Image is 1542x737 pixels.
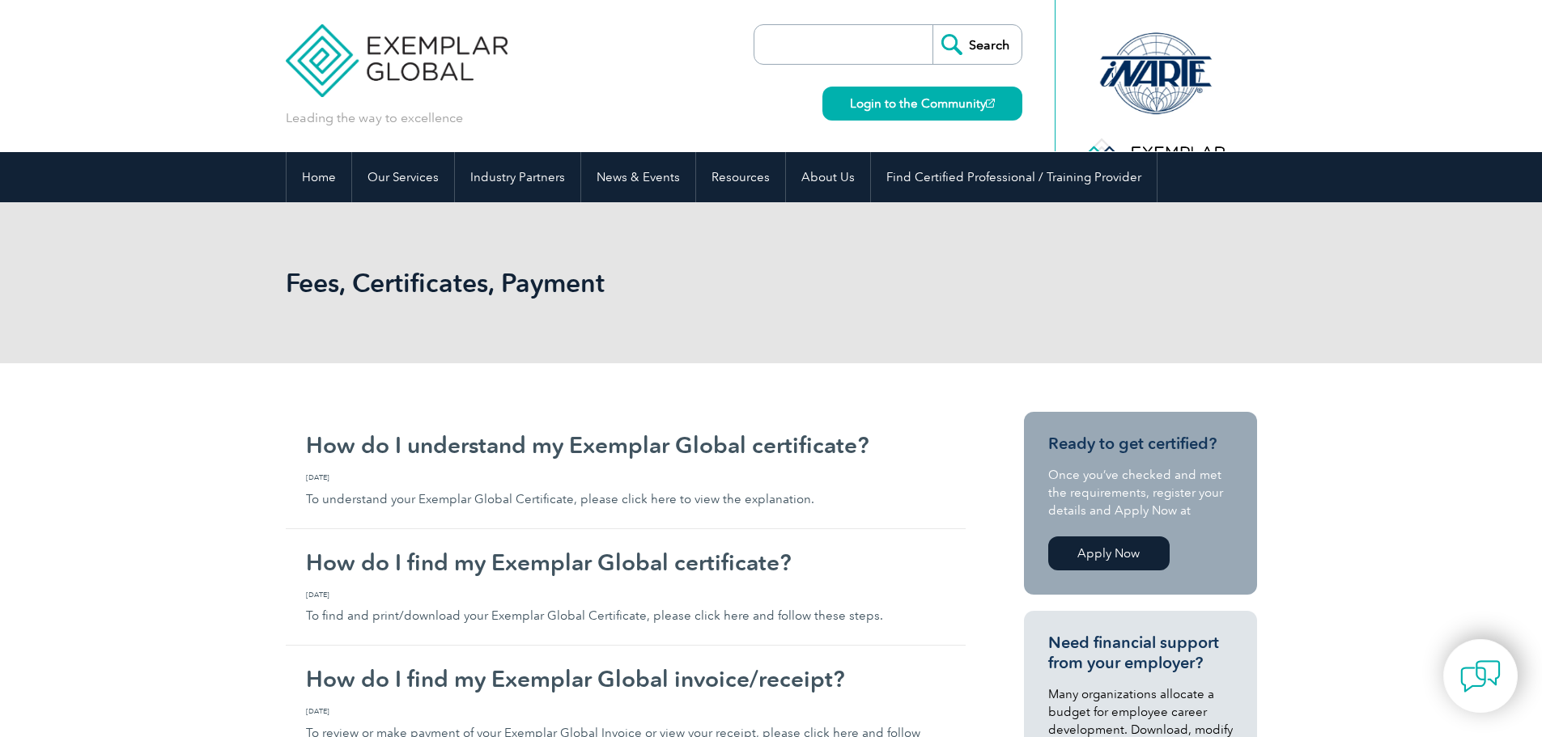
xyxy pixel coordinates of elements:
a: Apply Now [1048,536,1170,570]
a: Find Certified Professional / Training Provider [871,152,1157,202]
h3: Need financial support from your employer? [1048,633,1233,673]
img: contact-chat.png [1460,656,1501,697]
h3: Ready to get certified? [1048,434,1233,454]
h1: Fees, Certificates, Payment [286,267,907,299]
img: open_square.png [986,99,995,108]
input: Search [932,25,1022,64]
a: Resources [696,152,785,202]
p: To understand your Exemplar Global Certificate, please click here to view the explanation. [306,472,945,508]
p: Once you’ve checked and met the requirements, register your details and Apply Now at [1048,466,1233,519]
a: About Us [786,152,870,202]
a: Industry Partners [455,152,580,202]
h2: How do I find my Exemplar Global invoice/receipt? [306,666,945,692]
h2: How do I find my Exemplar Global certificate? [306,549,945,575]
a: Our Services [352,152,454,202]
span: [DATE] [306,589,945,600]
h2: How do I understand my Exemplar Global certificate? [306,432,945,458]
a: How do I find my Exemplar Global certificate? [DATE] To find and print/download your Exemplar Glo... [286,529,966,646]
p: Leading the way to excellence [286,109,463,127]
a: How do I understand my Exemplar Global certificate? [DATE] To understand your Exemplar Global Cer... [286,412,966,529]
a: News & Events [581,152,695,202]
a: Login to the Community [822,87,1022,121]
span: [DATE] [306,705,945,717]
p: To find and print/download your Exemplar Global Certificate, please click here and follow these s... [306,589,945,625]
a: Home [287,152,351,202]
span: [DATE] [306,472,945,483]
